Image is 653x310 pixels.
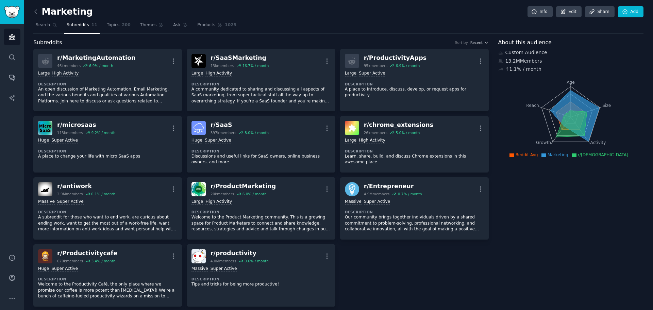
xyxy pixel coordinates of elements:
[67,22,89,28] span: Subreddits
[345,182,359,196] img: Entrepreneur
[38,86,177,104] p: An open discussion of Marketing Automation, Email Marketing, and the various benefits and qualiti...
[57,259,83,263] div: 670k members
[122,22,131,28] span: 200
[211,182,276,191] div: r/ ProductMarketing
[516,152,538,157] span: Reddit Avg
[107,22,119,28] span: Topics
[345,210,484,214] dt: Description
[38,137,49,144] div: Huge
[33,49,182,111] a: r/MarketingAutomation46kmembers6.9% / monthLargeHigh ActivityDescriptionAn open discussion of Mar...
[191,149,331,153] dt: Description
[245,130,269,135] div: 8.0 % / month
[187,49,335,111] a: SaaSMarketingr/SaaSMarketing13kmembers16.7% / monthLargeHigh ActivityDescriptionA community dedic...
[225,22,236,28] span: 1025
[57,130,83,135] div: 113k members
[498,58,644,65] div: 13.2M Members
[211,266,237,272] div: Super Active
[38,153,177,160] p: A place to change your life with micro SaaS apps
[104,20,133,34] a: Topics200
[567,80,575,85] tspan: Age
[245,259,269,263] div: 0.6 % / month
[211,249,269,258] div: r/ productivity
[33,20,60,34] a: Search
[57,192,83,196] div: 2.9M members
[138,20,166,34] a: Themes
[345,199,362,205] div: Massive
[528,6,553,18] a: Info
[578,152,628,157] span: r/[DEMOGRAPHIC_DATA]
[359,137,385,144] div: High Activity
[191,210,331,214] dt: Description
[38,281,177,299] p: Welcome to the Productivity Café, the only place where we promise our coffee is more potent than ...
[191,277,331,281] dt: Description
[38,199,55,205] div: Massive
[191,182,206,196] img: ProductMarketing
[57,199,84,205] div: Super Active
[187,116,335,173] a: SaaSr/SaaS397kmembers8.0% / monthHugeSuper ActiveDescriptionDiscussions and useful links for SaaS...
[191,249,206,263] img: productivity
[364,121,434,129] div: r/ chrome_extensions
[33,177,182,240] a: antiworkr/antiwork2.9Mmembers0.1% / monthMassiveSuper ActiveDescriptionA subreddit for those who ...
[57,249,117,258] div: r/ Productivitycafe
[187,244,335,307] a: productivityr/productivity4.0Mmembers0.6% / monthMassiveSuper ActiveDescriptionTips and tricks fo...
[364,182,422,191] div: r/ Entrepreneur
[57,182,115,191] div: r/ antiwork
[140,22,157,28] span: Themes
[340,177,489,240] a: Entrepreneurr/Entrepreneur4.9Mmembers0.7% / monthMassiveSuper ActiveDescriptionOur community brin...
[345,149,484,153] dt: Description
[51,137,78,144] div: Super Active
[340,49,489,111] a: r/ProductivityApps95kmembers6.9% / monthLargeSuper ActiveDescriptionA place to introduce, discuss...
[590,140,606,145] tspan: Activity
[364,199,390,205] div: Super Active
[398,192,422,196] div: 0.7 % / month
[38,214,177,232] p: A subreddit for those who want to end work, are curious about ending work, want to get the most o...
[191,199,203,205] div: Large
[191,70,203,77] div: Large
[191,82,331,86] dt: Description
[556,6,582,18] a: Edit
[585,6,614,18] a: Share
[205,137,231,144] div: Super Active
[205,70,232,77] div: High Activity
[38,121,52,135] img: microsaas
[197,22,215,28] span: Products
[211,130,236,135] div: 397k members
[187,177,335,240] a: ProductMarketingr/ProductMarketing20kmembers6.0% / monthLargeHigh ActivityDescriptionWelcome to t...
[91,192,115,196] div: 0.1 % / month
[345,86,484,98] p: A place to introduce, discuss, develop, or request apps for productivity.
[345,137,356,144] div: Large
[191,137,202,144] div: Huge
[33,6,93,17] h2: Marketing
[33,116,182,173] a: microsaasr/microsaas113kmembers9.2% / monthHugeSuper ActiveDescriptionA place to change your life...
[38,266,49,272] div: Huge
[211,54,269,62] div: r/ SaaSMarketing
[548,152,568,157] span: Marketing
[191,86,331,104] p: A community dedicated to sharing and discussing all aspects of SaaS marketing, from super tactica...
[536,140,551,145] tspan: Growth
[396,63,420,68] div: 6.9 % / month
[211,63,234,68] div: 13k members
[33,244,182,307] a: Productivitycafer/Productivitycafe670kmembers3.4% / monthHugeSuper ActiveDescriptionWelcome to th...
[51,266,78,272] div: Super Active
[191,121,206,135] img: SaaS
[359,70,385,77] div: Super Active
[211,121,269,129] div: r/ SaaS
[242,192,267,196] div: 6.0 % / month
[38,277,177,281] dt: Description
[364,192,390,196] div: 4.9M members
[173,22,181,28] span: Ask
[89,63,113,68] div: 6.9 % / month
[242,63,269,68] div: 16.7 % / month
[364,130,387,135] div: 26k members
[57,63,81,68] div: 46k members
[191,214,331,232] p: Welcome to the Product Marketing community. This is a growing space for Product Marketers to conn...
[345,153,484,165] p: Learn, share, build, and discuss Chrome extensions in this awesome place.
[38,182,52,196] img: antiwork
[64,20,100,34] a: Subreddits11
[470,40,483,45] span: Recent
[52,70,79,77] div: High Activity
[191,266,208,272] div: Massive
[33,38,62,47] span: Subreddits
[57,121,115,129] div: r/ microsaas
[38,149,177,153] dt: Description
